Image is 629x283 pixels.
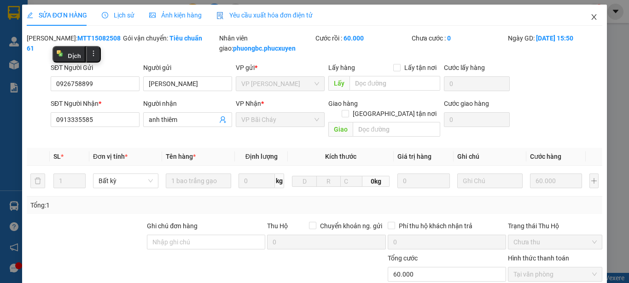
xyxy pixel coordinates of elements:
div: [PERSON_NAME]: [27,33,121,53]
span: Tổng cước [388,254,418,262]
input: Cước giao hàng [444,112,510,127]
span: clock-circle [102,12,108,18]
input: Ghi chú đơn hàng [147,235,265,249]
input: 0 [397,173,449,188]
span: picture [149,12,156,18]
span: VP Nhận [236,100,261,107]
div: Gói vận chuyển: [123,33,217,43]
input: Ghi Chú [457,173,523,188]
label: Ghi chú đơn hàng [147,222,198,230]
input: Cước lấy hàng [444,76,510,91]
strong: 0888 827 827 - 0848 827 827 [19,43,92,59]
b: 0 [447,35,451,42]
span: Giá trị hàng [397,153,431,160]
span: Lấy tận nơi [401,63,440,73]
span: Giao [328,122,353,137]
div: SĐT Người Nhận [51,98,140,109]
span: Chuyển khoản ng. gửi [316,221,386,231]
span: Định lượng [245,153,278,160]
input: C [340,176,362,187]
span: VP Dương Đình Nghệ [241,77,319,91]
span: Thu Hộ [267,222,288,230]
div: SĐT Người Gửi [51,63,140,73]
span: edit [27,12,33,18]
span: Chưa thu [513,235,597,249]
div: Người gửi [143,63,232,73]
b: Tiêu chuẩn [169,35,202,42]
span: Bất kỳ [99,174,153,188]
span: Tên hàng [166,153,196,160]
input: R [316,176,341,187]
th: Ghi chú [454,148,526,166]
strong: Công ty TNHH Phúc Xuyên [10,5,87,24]
div: Chưa cước : [412,33,506,43]
span: Lấy hàng [328,64,355,71]
label: Hình thức thanh toán [508,254,569,262]
b: 60.000 [344,35,364,42]
span: SỬA ĐƠN HÀNG [27,12,87,19]
span: Giao hàng [328,100,358,107]
span: Cước hàng [530,153,561,160]
span: Gửi hàng [GEOGRAPHIC_DATA]: Hotline: [4,27,93,59]
button: plus [589,173,599,188]
div: Tổng: 1 [30,200,244,210]
input: Dọc đường [353,122,440,137]
label: Cước giao hàng [444,100,489,107]
label: Cước lấy hàng [444,64,485,71]
div: Trạng thái Thu Hộ [508,221,602,231]
span: Lịch sử [102,12,134,19]
span: user-add [219,116,227,123]
input: VD: Bàn, Ghế [166,173,231,188]
span: 0kg [362,176,390,187]
span: SL [53,153,61,160]
button: Close [581,5,607,30]
span: kg [275,173,284,188]
span: [GEOGRAPHIC_DATA] tận nơi [349,109,440,119]
div: Nhân viên giao: [219,33,314,53]
span: close [590,13,598,21]
span: Tại văn phòng [513,267,597,281]
span: Kích thước [325,153,356,160]
div: Ngày GD: [508,33,602,43]
button: delete [30,173,45,188]
div: VP gửi [236,63,325,73]
input: D [292,176,317,187]
div: Người nhận [143,98,232,109]
input: Dọc đường [349,76,440,91]
strong: 024 3236 3236 - [5,35,93,51]
b: phuongbc.phucxuyen [233,45,296,52]
span: Lấy [328,76,349,91]
span: VP Bãi Cháy [241,113,319,127]
b: [DATE] 15:50 [536,35,573,42]
div: Cước rồi : [315,33,410,43]
span: Đơn vị tính [93,153,128,160]
input: 0 [530,173,582,188]
span: Phí thu hộ khách nhận trả [395,221,476,231]
span: Gửi hàng Hạ Long: Hotline: [8,62,88,86]
span: Ảnh kiện hàng [149,12,202,19]
img: icon [216,12,224,19]
span: Yêu cầu xuất hóa đơn điện tử [216,12,313,19]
